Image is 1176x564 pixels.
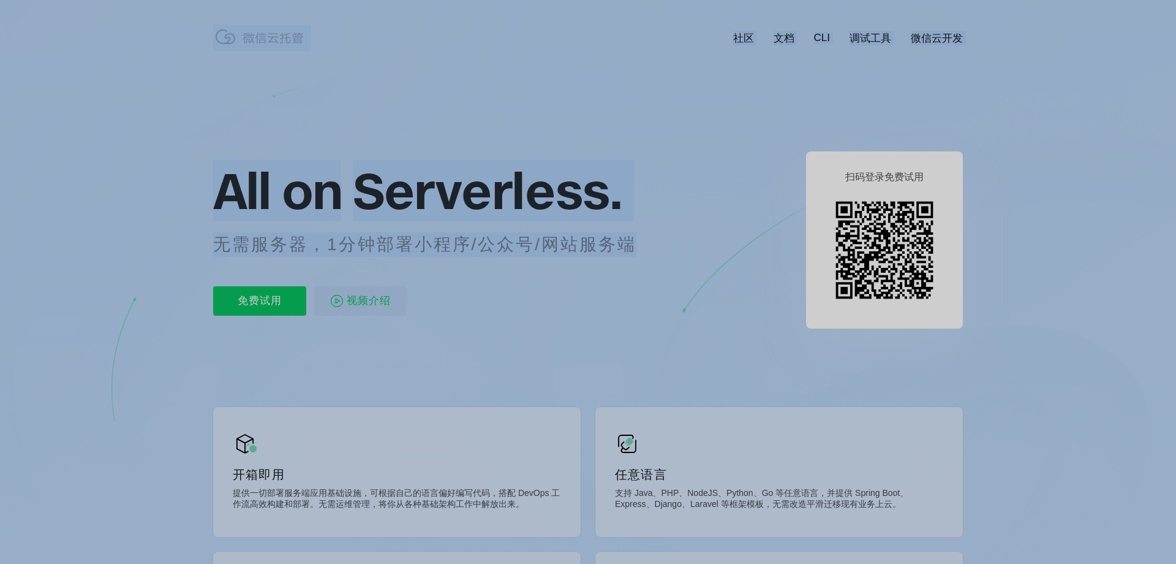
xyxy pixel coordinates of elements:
a: CLI [814,32,830,44]
p: 开箱即用 [233,466,561,483]
span: All on [213,160,341,221]
p: 提供一切部署服务端应用基础设施，可根据自己的语言偏好编写代码，搭配 DevOps 工作流高效构建和部署。无需运维管理，将你从各种基础架构工作中解放出来。 [233,488,561,513]
p: 免费试用 [213,286,306,316]
a: 微信云开发 [911,31,963,45]
a: 微信云托管 [213,40,311,51]
a: 文档 [774,31,794,45]
img: 微信云托管 [213,25,311,49]
span: Serverless. [353,160,622,221]
span: 视频介绍 [347,286,391,316]
img: video_play.svg [330,294,344,308]
a: 社区 [733,31,754,45]
a: 调试工具 [850,31,891,45]
p: 支持 Java、PHP、NodeJS、Python、Go 等任意语言，并提供 Spring Boot、Express、Django、Laravel 等框架模板，无需改造平滑迁移现有业务上云。 [615,488,943,513]
p: 扫码登录免费试用 [845,171,924,184]
p: 任意语言 [615,466,943,483]
p: 无需服务器，1分钟部署小程序/公众号/网站服务端 [213,232,659,257]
